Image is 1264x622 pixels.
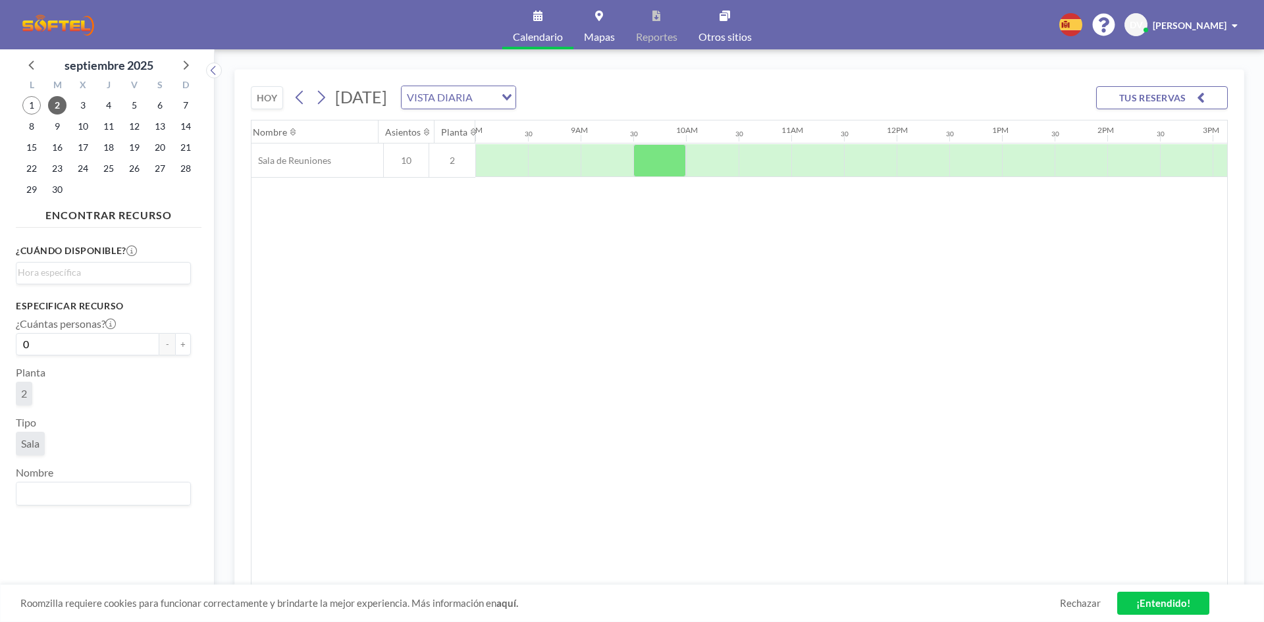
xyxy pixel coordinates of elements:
[74,117,92,136] span: miércoles, 10 de septiembre de 2025
[402,86,515,109] div: Search for option
[96,78,122,95] div: J
[159,333,175,355] button: -
[20,597,1060,609] span: Roomzilla requiere cookies para funcionar correctamente y brindarte la mejor experiencia. Más inf...
[21,437,39,450] span: Sala
[74,159,92,178] span: miércoles, 24 de septiembre de 2025
[48,159,66,178] span: martes, 23 de septiembre de 2025
[74,138,92,157] span: miércoles, 17 de septiembre de 2025
[16,203,201,222] h4: ENCONTRAR RECURSO
[1051,130,1059,138] div: 30
[16,317,116,330] label: ¿Cuántas personas?
[1157,130,1165,138] div: 30
[22,96,41,115] span: lunes, 1 de septiembre de 2025
[121,78,147,95] div: V
[630,130,638,138] div: 30
[22,159,41,178] span: lunes, 22 de septiembre de 2025
[636,32,677,42] span: Reportes
[176,96,195,115] span: domingo, 7 de septiembre de 2025
[429,155,475,167] span: 2
[16,366,45,379] label: Planta
[172,78,198,95] div: D
[496,597,518,609] a: aquí.
[1130,19,1143,31] span: DV
[125,96,144,115] span: viernes, 5 de septiembre de 2025
[99,96,118,115] span: jueves, 4 de septiembre de 2025
[676,125,698,135] div: 10AM
[251,155,331,167] span: Sala de Reuniones
[477,89,494,106] input: Search for option
[151,117,169,136] span: sábado, 13 de septiembre de 2025
[125,159,144,178] span: viernes, 26 de septiembre de 2025
[22,117,41,136] span: lunes, 8 de septiembre de 2025
[1097,125,1114,135] div: 2PM
[16,263,190,282] div: Search for option
[176,138,195,157] span: domingo, 21 de septiembre de 2025
[1096,86,1228,109] button: TUS RESERVAS
[946,130,954,138] div: 30
[251,86,283,109] button: HOY
[99,117,118,136] span: jueves, 11 de septiembre de 2025
[19,78,45,95] div: L
[176,117,195,136] span: domingo, 14 de septiembre de 2025
[151,159,169,178] span: sábado, 27 de septiembre de 2025
[48,180,66,199] span: martes, 30 de septiembre de 2025
[698,32,752,42] span: Otros sitios
[151,96,169,115] span: sábado, 6 de septiembre de 2025
[70,78,96,95] div: X
[1117,592,1209,615] a: ¡Entendido!
[16,416,36,429] label: Tipo
[16,482,190,505] div: Search for option
[22,180,41,199] span: lunes, 29 de septiembre de 2025
[1153,20,1226,31] span: [PERSON_NAME]
[48,96,66,115] span: martes, 2 de septiembre de 2025
[781,125,803,135] div: 11AM
[99,138,118,157] span: jueves, 18 de septiembre de 2025
[22,138,41,157] span: lunes, 15 de septiembre de 2025
[175,333,191,355] button: +
[176,159,195,178] span: domingo, 28 de septiembre de 2025
[74,96,92,115] span: miércoles, 3 de septiembre de 2025
[45,78,70,95] div: M
[16,300,191,312] h3: Especificar recurso
[1060,597,1101,609] a: Rechazar
[18,485,183,502] input: Search for option
[384,155,429,167] span: 10
[125,138,144,157] span: viernes, 19 de septiembre de 2025
[48,117,66,136] span: martes, 9 de septiembre de 2025
[404,89,475,106] span: VISTA DIARIA
[1203,125,1219,135] div: 3PM
[584,32,615,42] span: Mapas
[992,125,1009,135] div: 1PM
[16,466,53,479] label: Nombre
[18,265,183,280] input: Search for option
[253,126,287,138] div: Nombre
[65,56,153,74] div: septiembre 2025
[21,12,95,38] img: organization-logo
[735,130,743,138] div: 30
[21,387,27,400] span: 2
[441,126,467,138] div: Planta
[151,138,169,157] span: sábado, 20 de septiembre de 2025
[887,125,908,135] div: 12PM
[147,78,172,95] div: S
[385,126,421,138] div: Asientos
[841,130,849,138] div: 30
[335,87,387,107] span: [DATE]
[525,130,533,138] div: 30
[571,125,588,135] div: 9AM
[48,138,66,157] span: martes, 16 de septiembre de 2025
[99,159,118,178] span: jueves, 25 de septiembre de 2025
[125,117,144,136] span: viernes, 12 de septiembre de 2025
[513,32,563,42] span: Calendario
